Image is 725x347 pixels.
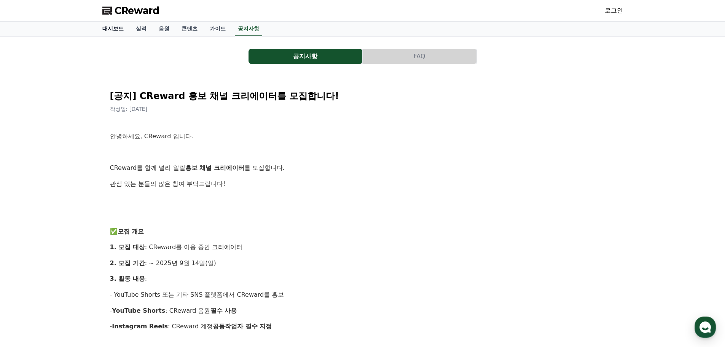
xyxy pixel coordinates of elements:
span: 대화 [70,253,79,259]
a: 공지사항 [235,22,262,36]
span: 작성일: [DATE] [110,106,148,112]
p: CReward를 함께 널리 알릴 를 모집합니다. [110,163,615,173]
strong: 필수 사용 [210,307,237,314]
p: : CReward를 이용 중인 크리에이터 [110,242,615,252]
a: 대시보드 [96,22,130,36]
strong: 공동작업자 필수 지정 [213,323,272,330]
p: : [110,274,615,284]
h2: [공지] CReward 홍보 채널 크리에이터를 모집합니다! [110,90,615,102]
p: - : CReward 음원 [110,306,615,316]
strong: 홍보 채널 크리에이터 [185,164,244,171]
strong: 1. 모집 대상 [110,243,145,251]
p: - : CReward 계정 [110,321,615,331]
span: 설정 [118,253,127,259]
strong: YouTube Shorts [112,307,165,314]
strong: 3. 활동 내용 [110,275,145,282]
span: 홈 [24,253,29,259]
button: 공지사항 [249,49,362,64]
a: 공지사항 [249,49,363,64]
a: 음원 [153,22,175,36]
a: 실적 [130,22,153,36]
strong: 2. 모집 기간 [110,259,145,267]
button: FAQ [363,49,476,64]
strong: 모집 개요 [118,228,144,235]
p: : ~ 2025년 9월 14일(일) [110,258,615,268]
p: 관심 있는 분들의 많은 참여 부탁드립니다! [110,179,615,189]
a: 콘텐츠 [175,22,204,36]
a: 홈 [2,241,50,261]
strong: Instagram Reels [112,323,168,330]
p: ✅ [110,227,615,237]
a: CReward [102,5,159,17]
a: 설정 [98,241,146,261]
a: 대화 [50,241,98,261]
a: 로그인 [605,6,623,15]
span: CReward [115,5,159,17]
p: 안녕하세요, CReward 입니다. [110,131,615,141]
p: - YouTube Shorts 또는 기타 SNS 플랫폼에서 CReward를 홍보 [110,290,615,300]
a: 가이드 [204,22,232,36]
